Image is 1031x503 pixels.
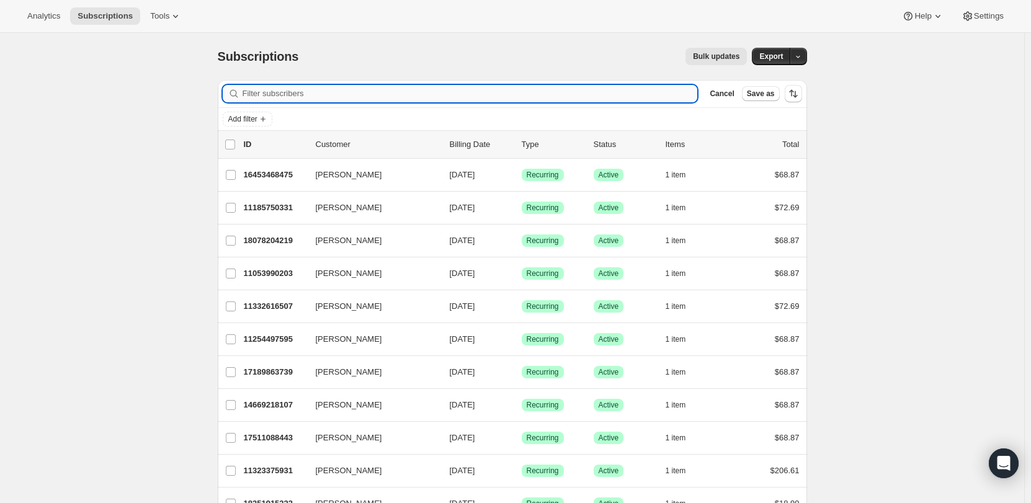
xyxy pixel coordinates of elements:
span: Recurring [527,269,559,278]
p: 11185750331 [244,202,306,214]
span: $68.87 [775,400,800,409]
div: 17189863739[PERSON_NAME][DATE]SuccessRecurringSuccessActive1 item$68.87 [244,363,800,381]
span: Recurring [527,466,559,476]
span: Recurring [527,236,559,246]
button: [PERSON_NAME] [308,329,432,349]
div: 18078204219[PERSON_NAME][DATE]SuccessRecurringSuccessActive1 item$68.87 [244,232,800,249]
button: Subscriptions [70,7,140,25]
span: [PERSON_NAME] [316,267,382,280]
button: 1 item [666,363,700,381]
span: $68.87 [775,367,800,376]
span: $206.61 [770,466,800,475]
div: Items [666,138,728,151]
span: Active [599,466,619,476]
button: [PERSON_NAME] [308,198,432,218]
p: Billing Date [450,138,512,151]
span: [DATE] [450,269,475,278]
div: 16453468475[PERSON_NAME][DATE]SuccessRecurringSuccessActive1 item$68.87 [244,166,800,184]
span: Recurring [527,301,559,311]
button: [PERSON_NAME] [308,461,432,481]
span: [DATE] [450,334,475,344]
span: [PERSON_NAME] [316,202,382,214]
span: 1 item [666,203,686,213]
div: Open Intercom Messenger [989,448,1019,478]
button: 1 item [666,232,700,249]
div: 11185750331[PERSON_NAME][DATE]SuccessRecurringSuccessActive1 item$72.69 [244,199,800,216]
span: Analytics [27,11,60,21]
p: 11053990203 [244,267,306,280]
span: Help [914,11,931,21]
button: [PERSON_NAME] [308,165,432,185]
button: Add filter [223,112,272,127]
span: $68.87 [775,170,800,179]
span: $68.87 [775,236,800,245]
span: Active [599,334,619,344]
button: [PERSON_NAME] [308,231,432,251]
span: Active [599,433,619,443]
p: 11254497595 [244,333,306,345]
span: $72.69 [775,301,800,311]
span: Active [599,301,619,311]
button: [PERSON_NAME] [308,395,432,415]
span: Subscriptions [78,11,133,21]
span: [PERSON_NAME] [316,465,382,477]
span: [PERSON_NAME] [316,234,382,247]
span: 1 item [666,466,686,476]
p: 17511088443 [244,432,306,444]
button: 1 item [666,166,700,184]
span: Settings [974,11,1004,21]
span: [PERSON_NAME] [316,300,382,313]
span: $72.69 [775,203,800,212]
span: Recurring [527,334,559,344]
span: [DATE] [450,301,475,311]
button: 1 item [666,265,700,282]
span: 1 item [666,400,686,410]
button: [PERSON_NAME] [308,264,432,283]
span: Active [599,400,619,410]
span: [DATE] [450,236,475,245]
div: IDCustomerBilling DateTypeStatusItemsTotal [244,138,800,151]
p: 14669218107 [244,399,306,411]
span: Recurring [527,400,559,410]
span: $68.87 [775,334,800,344]
button: Tools [143,7,189,25]
span: 1 item [666,269,686,278]
button: 1 item [666,298,700,315]
p: 17189863739 [244,366,306,378]
p: ID [244,138,306,151]
button: 1 item [666,396,700,414]
button: 1 item [666,199,700,216]
button: Analytics [20,7,68,25]
span: Add filter [228,114,257,124]
span: Cancel [710,89,734,99]
div: 11332616507[PERSON_NAME][DATE]SuccessRecurringSuccessActive1 item$72.69 [244,298,800,315]
p: Customer [316,138,440,151]
span: [PERSON_NAME] [316,333,382,345]
div: 14669218107[PERSON_NAME][DATE]SuccessRecurringSuccessActive1 item$68.87 [244,396,800,414]
span: [PERSON_NAME] [316,432,382,444]
span: Recurring [527,170,559,180]
span: Tools [150,11,169,21]
div: Type [522,138,584,151]
span: Save as [747,89,775,99]
span: Active [599,367,619,377]
span: 1 item [666,334,686,344]
span: Recurring [527,433,559,443]
span: 1 item [666,301,686,311]
p: 18078204219 [244,234,306,247]
span: [DATE] [450,466,475,475]
button: 1 item [666,331,700,348]
span: 1 item [666,170,686,180]
button: Settings [954,7,1011,25]
span: [PERSON_NAME] [316,366,382,378]
span: [DATE] [450,203,475,212]
button: 1 item [666,462,700,479]
span: Active [599,170,619,180]
span: $68.87 [775,269,800,278]
span: Subscriptions [218,50,299,63]
div: 11053990203[PERSON_NAME][DATE]SuccessRecurringSuccessActive1 item$68.87 [244,265,800,282]
button: Sort the results [785,85,802,102]
span: 1 item [666,236,686,246]
button: [PERSON_NAME] [308,428,432,448]
button: Save as [742,86,780,101]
